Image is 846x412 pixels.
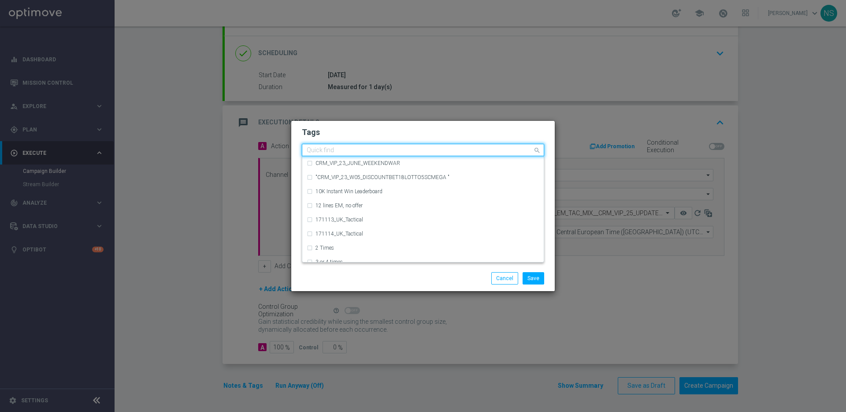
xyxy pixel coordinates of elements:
[523,272,544,285] button: Save
[307,213,539,227] div: 171113_UK_Tactical
[307,170,539,184] div: "CRM_VIP_23_W05_DISCOUNTBET18LOTTO5SCMEGA "
[315,217,363,222] label: 171113_UK_Tactical
[315,175,449,180] label: "CRM_VIP_23_W05_DISCOUNTBET18LOTTO5SCMEGA "
[491,272,518,285] button: Cancel
[315,203,363,208] label: 12 lines EM, no offer
[307,255,539,269] div: 3 or 4 times
[307,241,539,255] div: 2 Times
[315,245,334,251] label: 2 Times
[315,231,363,236] label: 171114_UK_Tactical
[315,161,400,166] label: CRM_VIP_23_JUNE_WEEKENDWAR
[315,259,343,265] label: 3 or 4 times
[307,227,539,241] div: 171114_UK_Tactical
[302,127,544,138] h2: Tags
[307,184,539,199] div: 10K Instant Win Leaderboard
[315,189,382,194] label: 10K Instant Win Leaderboard
[307,156,539,170] div: CRM_VIP_23_JUNE_WEEKENDWAR
[302,156,544,262] ng-dropdown-panel: Options list
[307,199,539,213] div: 12 lines EM, no offer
